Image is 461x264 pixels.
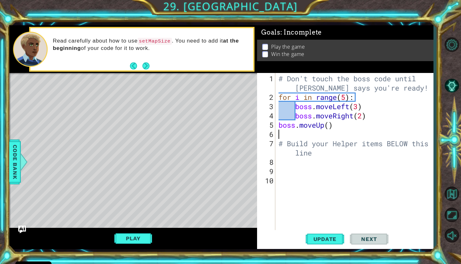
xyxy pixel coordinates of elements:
button: Maximize Browser [442,206,461,224]
p: Read carefully about how to use . You need to add it of your code for it to work. [53,37,249,52]
span: Code Bank [10,142,20,181]
a: Back to Map [442,184,461,205]
div: 7 [258,139,275,157]
span: Update [307,236,343,242]
div: 10 [258,176,275,185]
button: Level Options [442,36,461,54]
button: Ask AI [18,226,26,233]
span: : Incomplete [280,28,322,36]
p: Play the game [271,43,305,50]
button: Back to Map [442,185,461,203]
div: 9 [258,167,275,176]
div: 5 [258,120,275,130]
div: 2 [258,92,275,102]
button: Back [130,62,142,69]
button: Play [114,232,152,244]
div: 8 [258,157,275,167]
div: 6 [258,130,275,139]
div: Level Map [9,73,305,261]
span: Next [355,236,383,242]
strong: at the beginning [53,38,239,51]
button: Update [306,230,344,248]
div: 3 [258,102,275,111]
button: Unmute [442,226,461,245]
button: Next [142,62,150,69]
div: 1 [258,74,275,92]
span: Goals [261,28,322,36]
code: setMapSize [138,38,172,45]
div: 4 [258,111,275,120]
button: AI Hint [442,76,461,95]
button: Next [350,230,388,248]
p: Win the game [271,51,304,58]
